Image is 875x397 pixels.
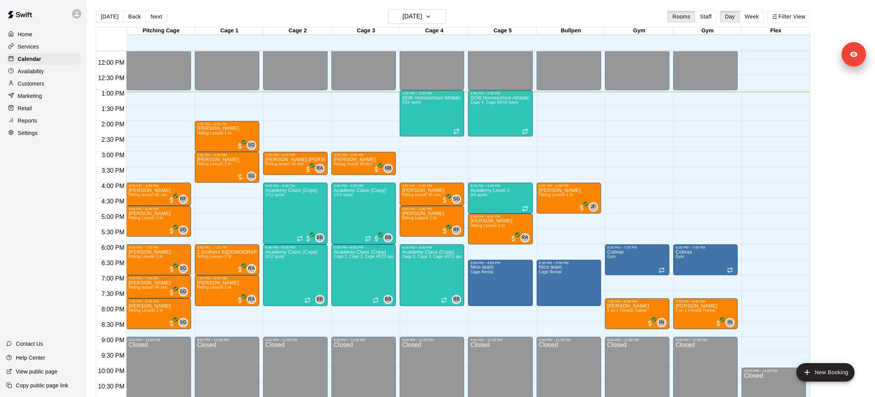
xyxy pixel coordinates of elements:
[742,27,810,35] div: Flex
[695,11,717,22] button: Staff
[18,43,39,50] p: Services
[18,92,42,100] p: Marketing
[250,295,256,304] span: Robert Andino
[180,226,187,234] span: SG
[715,320,722,327] span: All customers have paid
[179,287,188,296] div: Shaun Garceau
[727,267,733,273] span: Recurring event
[248,172,255,180] span: SG
[539,184,599,188] div: 4:00 PM – 5:00 PM
[197,254,232,259] span: Hitting Lesson 1 hr
[265,254,284,259] span: 0/12 spots filled
[385,234,392,242] span: BB
[383,295,393,304] div: Bucket Bucket
[100,229,127,236] span: 5:30 PM
[247,295,256,304] div: Robert Andino
[263,152,328,175] div: 3:00 PM – 3:45 PM: Maddox Joros
[197,162,232,166] span: Hitting Lesson 1 hr
[470,261,530,265] div: 6:30 PM – 8:00 PM
[453,195,460,203] span: SG
[100,136,127,143] span: 2:30 PM
[16,354,45,362] p: Help Center
[182,318,188,327] span: Shaun Garceau
[6,78,81,89] div: Customers
[387,295,393,304] span: Bucket Bucket
[470,91,530,95] div: 1:00 PM – 2:30 PM
[657,318,666,327] div: Isaiah Nelson
[537,260,601,306] div: 6:30 PM – 8:00 PM: Nico team
[100,244,127,251] span: 6:00 PM
[250,141,256,150] span: Shaun Garceau
[607,338,667,342] div: 9:00 PM – 11:59 PM
[470,338,530,342] div: 9:00 PM – 11:59 PM
[318,295,324,304] span: Bucket Bucket
[667,11,695,22] button: Rooms
[452,195,461,204] div: Shaun Garceau
[441,297,447,303] span: Recurring event
[126,298,191,329] div: 7:45 PM – 8:45 PM: Hitting Lesson 1 hr
[236,142,244,150] span: All customers have paid
[100,198,127,205] span: 4:30 PM
[402,246,462,249] div: 6:00 PM – 8:00 PM
[168,320,176,327] span: All customers have paid
[720,11,740,22] button: Day
[265,184,325,188] div: 4:00 PM – 6:00 PM
[180,288,187,296] span: SG
[660,318,666,327] span: Isaiah Nelson
[470,215,530,219] div: 5:00 PM – 6:00 PM
[316,165,323,172] span: RA
[334,162,372,166] span: Hitting lesson 45 min
[317,234,323,242] span: BB
[96,11,123,22] button: [DATE]
[6,41,81,52] a: Services
[128,216,163,220] span: Hitting Lesson 1 hr
[179,318,188,327] div: Shaun Garceau
[197,285,232,289] span: Hitting Lesson 1 hr
[400,90,464,136] div: 1:00 PM – 2:30 PM: SGB Homeschool Athletic Program
[539,261,599,265] div: 6:30 PM – 8:00 PM
[100,260,127,266] span: 6:30 PM
[100,167,127,174] span: 3:30 PM
[179,264,188,273] div: Shaun Garceau
[100,291,127,297] span: 7:30 PM
[441,196,449,204] span: All customers have paid
[265,153,325,157] div: 3:00 PM – 3:45 PM
[18,30,32,38] p: Home
[453,226,460,234] span: RF
[315,295,324,304] div: Bucket Bucket
[195,275,259,306] div: 7:00 PM – 8:00 PM: Hayden Lewinsohn
[100,321,127,328] span: 8:30 PM
[18,104,32,112] p: Retail
[510,235,517,242] span: All customers have paid
[605,27,673,35] div: Gym
[6,103,81,114] div: Retail
[250,172,256,181] span: Shaun Garceau
[373,165,380,173] span: All customers have paid
[6,90,81,102] a: Marketing
[388,9,446,24] button: [DATE]
[402,338,462,342] div: 9:00 PM – 11:59 PM
[145,11,167,22] button: Next
[197,338,257,342] div: 9:00 PM – 11:59 PM
[676,338,735,342] div: 9:00 PM – 11:59 PM
[387,233,393,242] span: Bucket Bucket
[6,115,81,126] div: Reports
[470,100,499,104] span: Cage 4, Cage 5
[248,265,255,273] span: RA
[100,275,127,282] span: 7:00 PM
[331,152,396,175] div: 3:00 PM – 3:45 PM: Hitting lesson 45 min
[315,164,324,173] div: Robert Andino
[96,75,126,81] span: 12:30 PM
[470,184,530,188] div: 4:00 PM – 5:00 PM
[126,206,191,237] div: 4:45 PM – 5:45 PM: Jacob Mccarthy
[676,254,684,259] span: Gym
[6,53,81,65] div: Calendar
[180,195,186,203] span: RF
[455,295,461,304] span: Bucket Bucket
[400,183,464,206] div: 4:00 PM – 4:45 PM: Hitting lesson 45 min
[195,244,259,275] div: 6:00 PM – 7:00 PM: 2 brothers 8/9 years old
[402,216,437,220] span: Hitting Lesson 1 hr
[331,244,396,306] div: 6:00 PM – 8:00 PM: Academy Class (Copy)
[659,267,665,273] span: Recurring event
[402,193,441,197] span: Hitting lesson 45 min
